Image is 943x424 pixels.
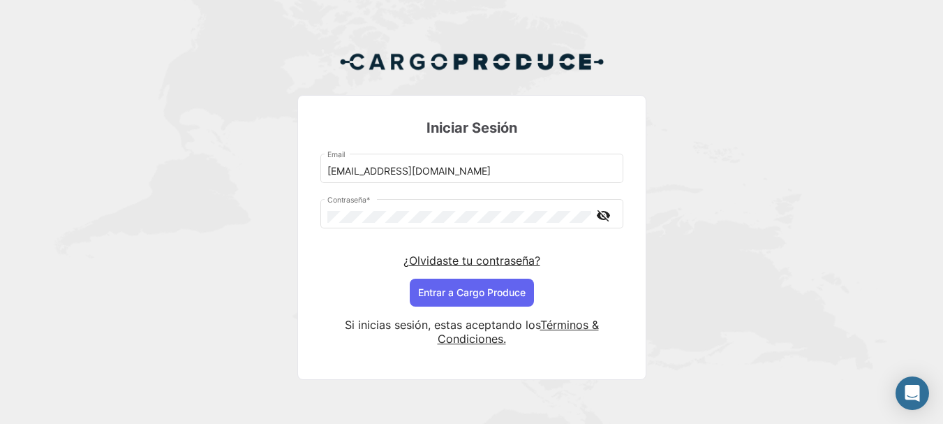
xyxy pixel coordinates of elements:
[595,207,612,224] mat-icon: visibility_off
[327,166,616,177] input: Email
[320,118,623,138] h3: Iniciar Sesión
[896,377,929,410] div: Abrir Intercom Messenger
[339,45,604,78] img: Cargo Produce Logo
[345,318,540,332] span: Si inicias sesión, estas aceptando los
[403,254,540,268] a: ¿Olvidaste tu contraseña?
[438,318,599,346] a: Términos & Condiciones.
[410,279,534,307] button: Entrar a Cargo Produce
